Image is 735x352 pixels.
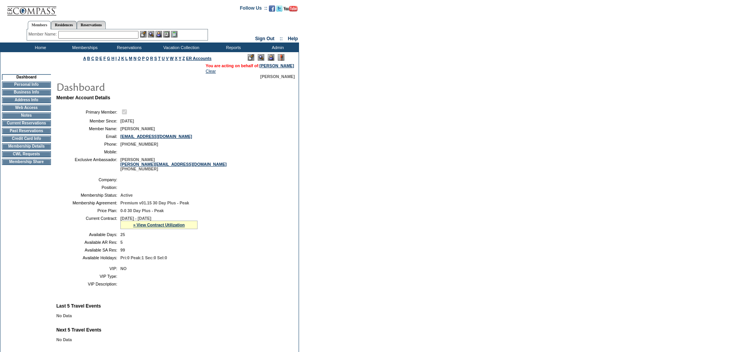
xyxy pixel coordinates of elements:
td: Vacation Collection [150,43,210,52]
td: CWL Requests [2,151,51,157]
a: Follow us on Twitter [276,8,282,12]
a: I [115,56,117,61]
a: » View Contract Utilization [133,223,185,227]
img: Log Concern/Member Elevation [278,54,284,61]
span: You are acting on behalf of: [206,63,294,68]
td: Memberships [62,43,106,52]
span: :: [280,36,283,41]
td: Available SA Res: [59,248,117,252]
td: VIP Type: [59,274,117,279]
td: Available AR Res: [59,240,117,245]
span: NO [120,266,127,271]
td: Address Info [2,97,51,103]
a: R [150,56,153,61]
a: F [103,56,106,61]
img: Become our fan on Facebook [269,5,275,12]
a: Clear [206,69,216,73]
span: 5 [120,240,123,245]
a: U [162,56,165,61]
span: 0-0 30 Day Plus - Peak [120,208,164,213]
span: [PERSON_NAME] [PHONE_NUMBER] [120,157,226,171]
a: E [100,56,102,61]
a: Z [182,56,185,61]
span: Premium v01.15 30 Day Plus - Peak [120,201,189,205]
a: A [83,56,86,61]
td: Available Holidays: [59,255,117,260]
img: View Mode [258,54,264,61]
td: Personal Info [2,82,51,88]
a: Residences [51,21,77,29]
td: Web Access [2,105,51,111]
img: Reservations [163,31,170,37]
div: No Data [56,313,294,318]
img: Impersonate [268,54,274,61]
a: Reservations [77,21,106,29]
img: b_calculator.gif [171,31,177,37]
td: Membership Status: [59,193,117,197]
td: Notes [2,112,51,119]
td: Available Days: [59,232,117,237]
a: [PERSON_NAME] [260,63,294,68]
a: Q [146,56,149,61]
span: [PERSON_NAME] [260,74,295,79]
td: Member Name: [59,126,117,131]
a: B [87,56,90,61]
td: Current Contract: [59,216,117,229]
img: Subscribe to our YouTube Channel [284,6,297,12]
td: Membership Agreement: [59,201,117,205]
td: VIP Description: [59,282,117,286]
td: Membership Details [2,143,51,150]
img: b_edit.gif [140,31,147,37]
a: V [166,56,169,61]
a: Sign Out [255,36,274,41]
a: X [175,56,177,61]
a: D [95,56,98,61]
a: T [158,56,161,61]
a: G [107,56,110,61]
span: [PERSON_NAME] [120,126,155,131]
span: 99 [120,248,125,252]
a: L [125,56,128,61]
td: Phone: [59,142,117,146]
a: Members [28,21,51,29]
div: Member Name: [29,31,58,37]
a: Subscribe to our YouTube Channel [284,8,297,12]
a: S [154,56,157,61]
img: Edit Mode [248,54,254,61]
td: Membership Share [2,159,51,165]
span: [PHONE_NUMBER] [120,142,158,146]
td: Dashboard [2,74,51,80]
span: Pri:0 Peak:1 Sec:0 Sel:0 [120,255,167,260]
td: Mobile: [59,150,117,154]
a: ER Accounts [186,56,211,61]
td: Member Since: [59,119,117,123]
img: pgTtlDashboard.gif [56,79,210,94]
img: View [148,31,154,37]
td: Email: [59,134,117,139]
span: Active [120,193,133,197]
td: Price Plan: [59,208,117,213]
a: K [121,56,124,61]
td: Credit Card Info [2,136,51,142]
a: O [138,56,141,61]
a: N [133,56,137,61]
td: Business Info [2,89,51,95]
td: Admin [255,43,299,52]
td: Exclusive Ambassador: [59,157,117,171]
b: Member Account Details [56,95,110,100]
a: C [91,56,94,61]
td: Home [17,43,62,52]
td: Position: [59,185,117,190]
img: Impersonate [155,31,162,37]
span: [DATE] - [DATE] [120,216,151,221]
td: Past Reservations [2,128,51,134]
b: Last 5 Travel Events [56,303,101,309]
b: Next 5 Travel Events [56,327,101,333]
a: M [129,56,132,61]
span: [DATE] [120,119,134,123]
a: [EMAIL_ADDRESS][DOMAIN_NAME] [120,134,192,139]
td: Primary Member: [59,108,117,116]
img: Follow us on Twitter [276,5,282,12]
a: H [112,56,115,61]
a: Become our fan on Facebook [269,8,275,12]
